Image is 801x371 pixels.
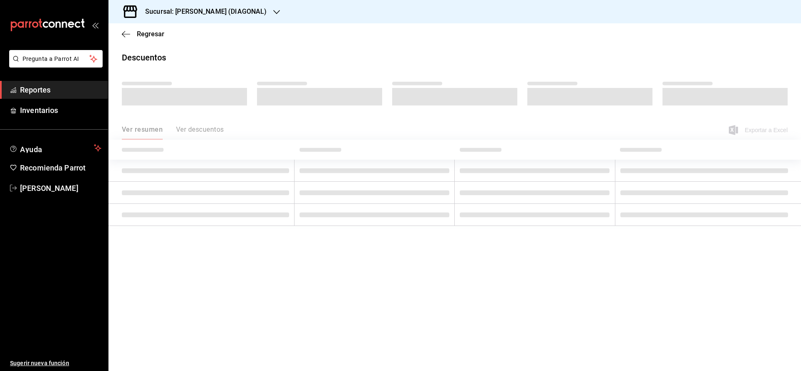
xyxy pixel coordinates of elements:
h3: Sucursal: [PERSON_NAME] (DIAGONAL) [139,7,267,17]
button: open_drawer_menu [92,22,98,28]
span: [PERSON_NAME] [20,183,101,194]
span: Regresar [137,30,164,38]
div: Descuentos [122,51,166,64]
a: Pregunta a Parrot AI [6,60,103,69]
div: navigation tabs [122,125,224,140]
span: Reportes [20,84,101,95]
span: Sugerir nueva función [10,359,101,368]
span: Recomienda Parrot [20,162,101,173]
span: Ayuda [20,143,91,153]
button: Regresar [122,30,164,38]
span: Pregunta a Parrot AI [23,55,90,63]
button: Pregunta a Parrot AI [9,50,103,68]
span: Inventarios [20,105,101,116]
